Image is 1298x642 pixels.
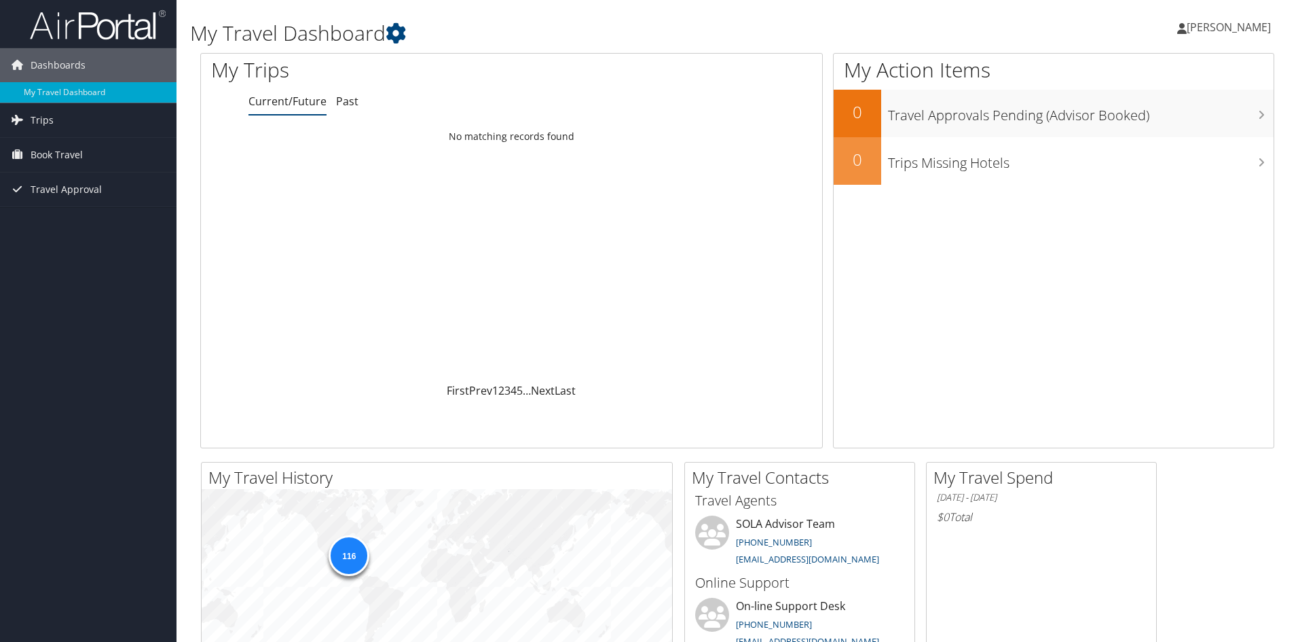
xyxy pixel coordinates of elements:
a: Prev [469,383,492,398]
h2: My Travel Contacts [692,466,914,489]
h1: My Action Items [834,56,1274,84]
span: Travel Approval [31,173,102,207]
a: [EMAIL_ADDRESS][DOMAIN_NAME] [736,553,879,565]
a: 4 [511,383,517,398]
span: Book Travel [31,138,83,172]
h3: Online Support [695,573,904,592]
span: Dashboards [31,48,86,82]
a: [PHONE_NUMBER] [736,618,812,630]
a: Last [555,383,576,398]
td: No matching records found [201,124,822,149]
h2: 0 [834,101,881,124]
h3: Trips Missing Hotels [888,147,1274,173]
a: [PHONE_NUMBER] [736,536,812,548]
h2: My Travel Spend [933,466,1156,489]
a: 2 [498,383,504,398]
h3: Travel Approvals Pending (Advisor Booked) [888,99,1274,125]
a: Next [531,383,555,398]
li: SOLA Advisor Team [688,516,911,571]
a: First [447,383,469,398]
h1: My Trips [211,56,553,84]
span: [PERSON_NAME] [1187,20,1271,35]
a: Past [336,94,358,109]
span: $0 [937,510,949,524]
a: 3 [504,383,511,398]
a: Current/Future [248,94,327,109]
h1: My Travel Dashboard [190,19,920,48]
a: 1 [492,383,498,398]
span: Trips [31,103,54,137]
h2: My Travel History [208,466,672,489]
a: [PERSON_NAME] [1177,7,1284,48]
span: … [523,383,531,398]
img: airportal-logo.png [30,9,166,41]
h6: [DATE] - [DATE] [937,491,1146,504]
a: 0Travel Approvals Pending (Advisor Booked) [834,90,1274,137]
h2: 0 [834,148,881,171]
h6: Total [937,510,1146,524]
a: 5 [517,383,523,398]
div: 116 [329,535,369,576]
h3: Travel Agents [695,491,904,510]
a: 0Trips Missing Hotels [834,137,1274,185]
